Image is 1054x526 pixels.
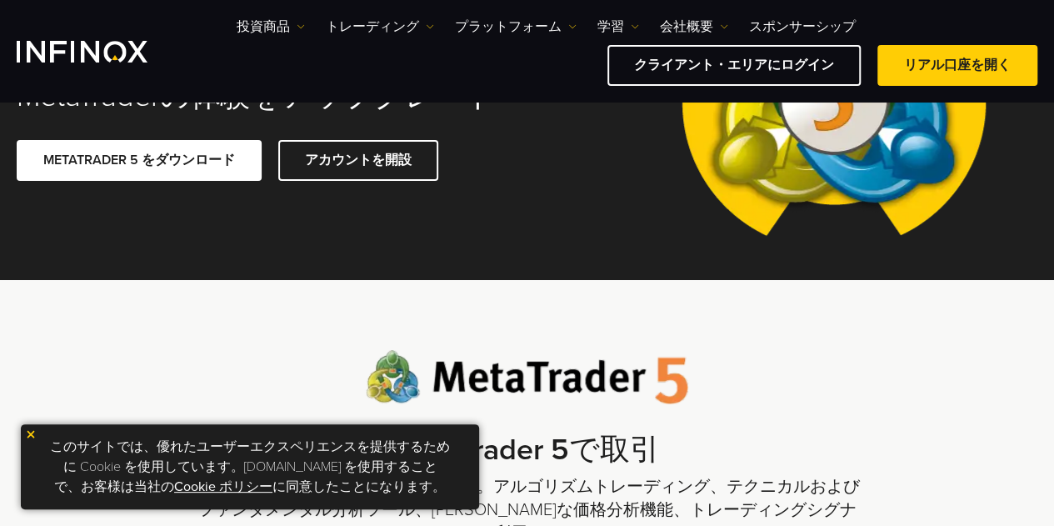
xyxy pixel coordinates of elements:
[877,45,1037,86] a: リアル口座を開く
[660,17,728,37] a: 会社概要
[194,433,861,468] h2: で取引
[366,350,688,404] img: Meta Trader 5 logo
[455,17,577,37] a: プラットフォーム
[749,17,856,37] a: スポンサーシップ
[237,17,305,37] a: 投資商品
[395,432,569,468] strong: MetaTrader 5
[25,428,37,440] img: yellow close icon
[174,478,272,495] a: Cookie ポリシー
[17,140,262,181] a: MetaTrader 5 をダウンロード
[17,41,187,63] a: INFINOX Logo
[29,433,471,501] p: このサイトでは、優れたユーザーエクスペリエンスを提供するために Cookie を使用しています。[DOMAIN_NAME] を使用することで、お客様は当社の に同意したことになります。
[278,140,438,181] a: アカウントを開設
[597,17,639,37] a: 学習
[326,17,434,37] a: トレーディング
[607,45,861,86] a: クライアント・エリアにログイン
